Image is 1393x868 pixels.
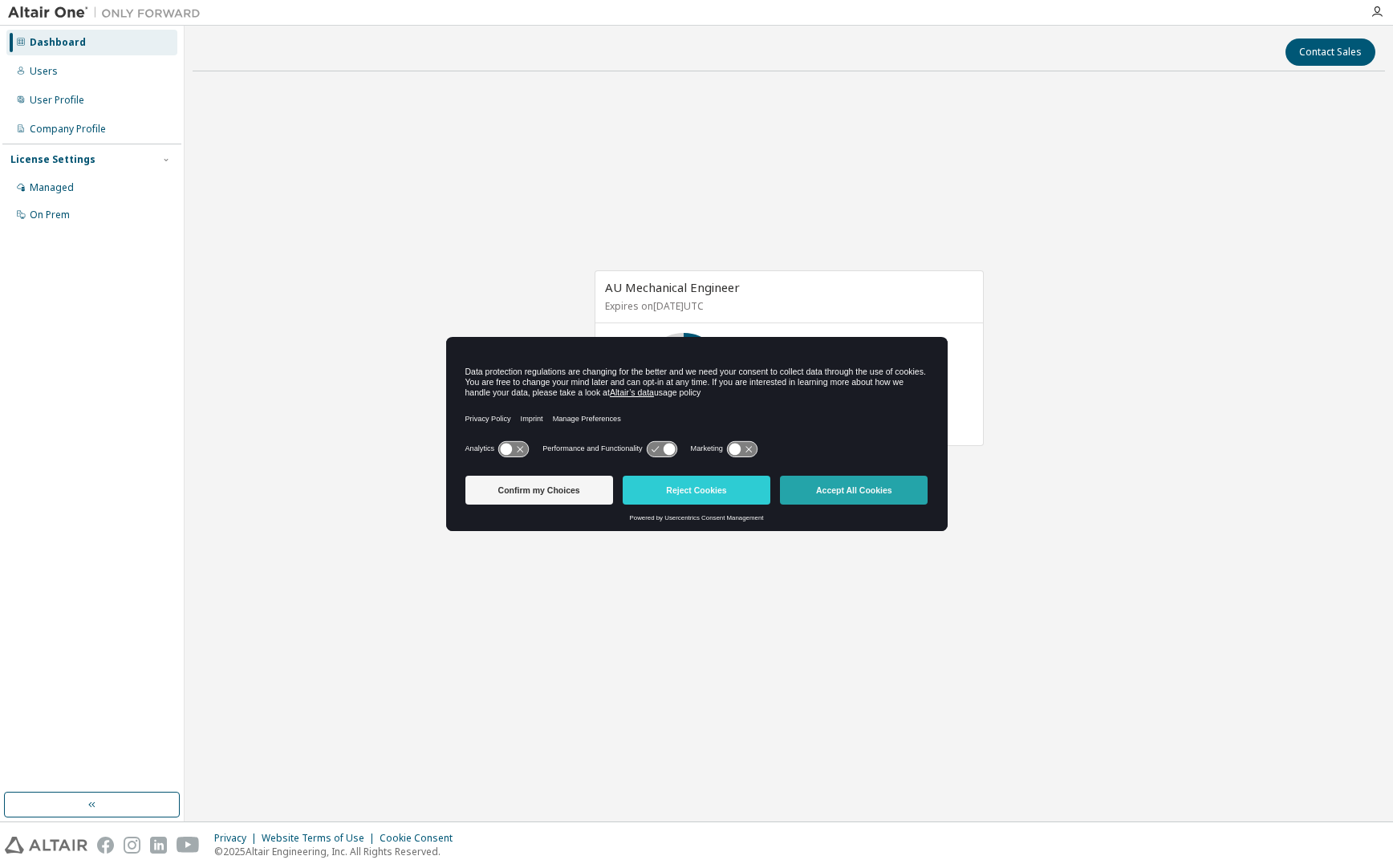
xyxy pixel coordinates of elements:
[214,845,462,858] p: © 2025 Altair Engineering, Inc. All Rights Reserved.
[30,36,86,49] div: Dashboard
[30,123,106,136] div: Company Profile
[605,279,740,295] span: AU Mechanical Engineer
[605,299,969,313] p: Expires on [DATE] UTC
[97,837,114,854] img: facebook.svg
[30,94,84,107] div: User Profile
[177,837,200,854] img: youtube.svg
[262,832,380,845] div: Website Terms of Use
[5,837,87,854] img: altair_logo.svg
[150,837,167,854] img: linkedin.svg
[380,832,462,845] div: Cookie Consent
[1285,39,1375,66] button: Contact Sales
[10,153,95,166] div: License Settings
[124,837,140,854] img: instagram.svg
[8,5,209,21] img: Altair One
[30,181,74,194] div: Managed
[214,832,262,845] div: Privacy
[30,65,58,78] div: Users
[30,209,70,221] div: On Prem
